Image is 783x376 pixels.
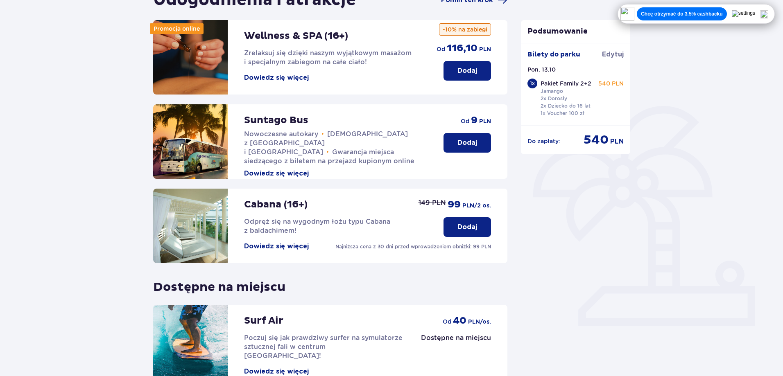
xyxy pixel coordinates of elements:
span: PLN /os. [468,318,491,326]
button: Dowiedz się więcej [244,73,309,82]
span: od [461,117,469,125]
p: Dodaj [457,138,477,147]
button: Dowiedz się więcej [244,169,309,178]
span: od [443,317,451,326]
p: 540 PLN [598,79,624,88]
p: Dostępne na miejscu [421,333,491,342]
span: • [321,130,324,138]
span: PLN [610,137,624,146]
img: attraction [153,104,228,179]
img: attraction [153,189,228,263]
span: 9 [471,114,477,126]
span: 99 [448,198,461,211]
span: Edytuj [602,50,624,59]
button: Dodaj [444,61,491,81]
span: Poczuj się jak prawdziwy surfer na symulatorze sztucznej fali w centrum [GEOGRAPHIC_DATA]! [244,334,403,360]
span: Zrelaksuj się dzięki naszym wyjątkowym masażom i specjalnym zabiegom na całe ciało! [244,49,412,66]
button: Dowiedz się więcej [244,242,309,251]
p: Surf Air [244,315,283,327]
button: Dowiedz się więcej [244,367,309,376]
p: 149 PLN [419,198,446,207]
p: 2x Dorosły 2x Dziecko do 16 lat 1x Voucher 100 zł [541,95,591,117]
button: Dodaj [444,133,491,153]
span: Odpręż się na wygodnym łożu typu Cabana z baldachimem! [244,218,390,234]
span: 116,10 [447,42,477,54]
button: Dodaj [444,217,491,237]
p: Jamango [541,88,563,95]
span: Nowoczesne autokary [244,130,318,138]
div: Promocja online [150,23,204,34]
p: Pon. 13.10 [527,65,556,74]
p: Suntago Bus [244,114,308,126]
p: Najniższa cena z 30 dni przed wprowadzeniem obniżki: 99 PLN [335,243,491,250]
p: Podsumowanie [521,27,631,36]
span: od [437,45,445,53]
span: PLN [479,117,491,126]
p: Wellness & SPA (16+) [244,30,348,42]
p: Cabana (16+) [244,198,308,211]
span: [DEMOGRAPHIC_DATA] z [GEOGRAPHIC_DATA] i [GEOGRAPHIC_DATA] [244,130,408,156]
img: attraction [153,20,228,95]
span: 40 [453,315,466,327]
p: Bilety do parku [527,50,580,59]
p: Dostępne na miejscu [153,273,285,295]
span: 540 [584,132,609,148]
p: -10% na zabiegi [439,23,491,36]
div: 1 x [527,79,537,88]
p: Dodaj [457,66,477,75]
span: • [326,148,329,156]
p: Dodaj [457,223,477,232]
p: Pakiet Family 2+2 [541,79,591,88]
span: PLN [479,45,491,54]
p: Do zapłaty : [527,137,560,145]
span: PLN /2 os. [462,202,491,210]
